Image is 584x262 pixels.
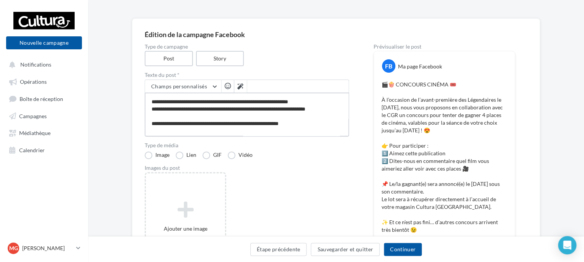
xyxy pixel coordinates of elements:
label: Texte du post * [145,72,349,78]
button: Nouvelle campagne [6,36,82,49]
label: Image [145,151,170,159]
button: Notifications [5,57,80,71]
div: Prévisualiser le post [374,44,515,49]
label: GIF [202,151,222,159]
button: Sauvegarder et quitter [311,243,380,256]
span: Calendrier [19,146,45,153]
div: Images du post [145,165,349,171]
span: MG [9,244,18,252]
span: Médiathèque [19,130,51,136]
span: Campagnes [19,112,47,119]
label: Type de campagne [145,44,349,49]
label: Story [196,51,244,66]
label: Lien [176,151,196,159]
label: Type de média [145,143,349,148]
span: Notifications [20,61,51,68]
span: Champs personnalisés [151,83,207,90]
label: Post [145,51,193,66]
div: FB [382,59,395,73]
button: Étape précédente [250,243,307,256]
a: Campagnes [5,109,83,122]
a: MG [PERSON_NAME] [6,241,82,255]
a: Opérations [5,74,83,88]
div: Édition de la campagne Facebook [145,31,527,38]
div: Ma page Facebook [398,63,442,70]
label: Vidéo [228,151,253,159]
button: Champs personnalisés [145,80,221,93]
button: Continuer [384,243,422,256]
a: Médiathèque [5,125,83,139]
p: [PERSON_NAME] [22,244,73,252]
a: Boîte de réception [5,91,83,106]
div: Open Intercom Messenger [558,236,576,254]
span: Boîte de réception [20,95,63,102]
a: Calendrier [5,143,83,156]
span: Opérations [20,78,47,85]
p: 🎬🍿 CONCOURS CINÉMA 🎟️ À l’occasion de l’avant-première des Légendaires le [DATE], nous vous propo... [382,81,507,249]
